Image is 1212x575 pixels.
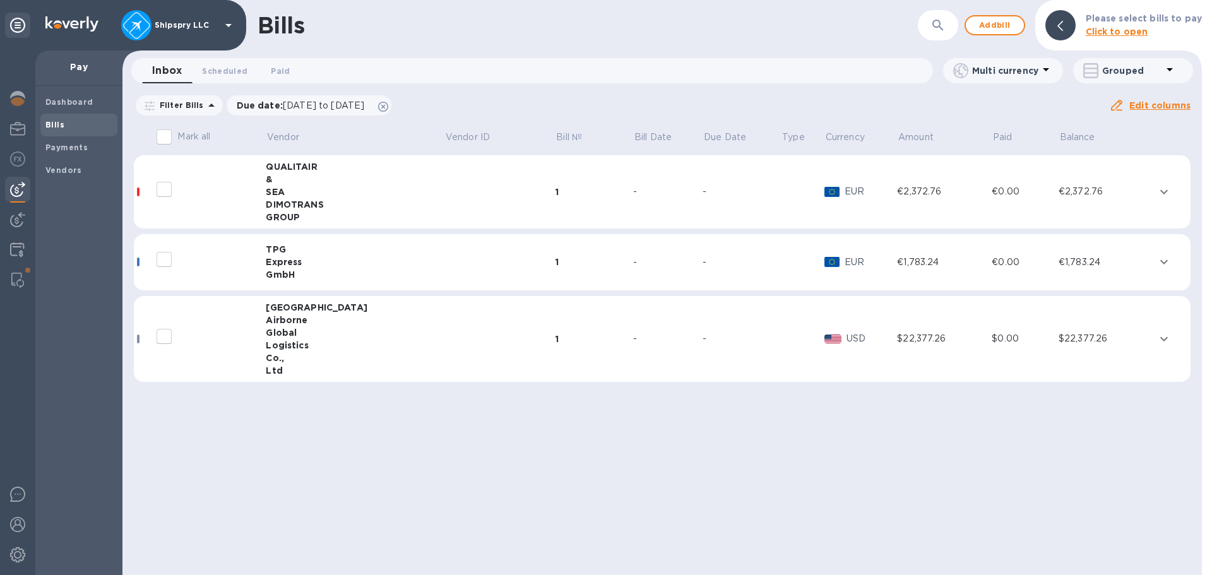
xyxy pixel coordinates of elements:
b: Vendors [45,165,82,175]
u: Edit columns [1129,100,1191,110]
span: Amount [898,131,950,144]
b: Click to open [1086,27,1148,37]
div: Logistics [266,339,444,352]
p: Grouped [1102,64,1162,77]
button: Addbill [965,15,1025,35]
p: Amount [898,131,934,144]
p: Pay [45,61,112,73]
b: Bills [45,120,64,129]
b: Dashboard [45,97,93,107]
div: - [703,256,781,269]
span: Scheduled [202,64,247,78]
span: Vendor [267,131,316,144]
div: - [633,185,703,198]
span: Inbox [152,62,182,80]
div: 1 [555,256,634,268]
div: 1 [555,186,634,198]
span: Bill № [556,131,598,144]
p: Due date : [237,99,371,112]
p: Bill Date [634,131,672,144]
button: expand row [1155,329,1173,348]
p: Vendor ID [446,131,490,144]
div: Due date:[DATE] to [DATE] [227,95,392,116]
div: $22,377.26 [1059,332,1153,345]
p: Bill № [556,131,582,144]
div: €2,372.76 [897,185,992,198]
div: GROUP [266,211,444,223]
div: TPG [266,243,444,256]
div: - [703,185,781,198]
img: USD [824,335,841,343]
p: USD [847,332,898,345]
p: Type [782,131,805,144]
p: Multi currency [972,64,1038,77]
div: €1,783.24 [897,256,992,269]
div: Global [266,326,444,339]
img: My Profile [10,121,25,136]
p: Currency [826,131,865,144]
div: QUALITAIR [266,160,444,173]
div: DIMOTRANS [266,198,444,211]
p: EUR [845,185,897,198]
button: expand row [1155,252,1173,271]
div: €0.00 [992,256,1059,269]
div: GmbH [266,268,444,281]
span: [DATE] to [DATE] [283,100,364,110]
span: Paid [271,64,290,78]
div: - [633,332,703,345]
div: SEA [266,186,444,198]
p: Balance [1060,131,1095,144]
p: Mark all [177,130,210,143]
p: Due Date [704,131,746,144]
p: Filter Bills [155,100,204,110]
div: [GEOGRAPHIC_DATA] [266,301,444,314]
img: Foreign exchange [10,151,25,167]
div: €0.00 [992,185,1059,198]
span: Balance [1060,131,1112,144]
h1: Bills [258,12,304,39]
b: Please select bills to pay [1086,13,1202,23]
img: Credit hub [10,242,25,258]
div: €1,783.24 [1059,256,1153,269]
div: Unpin categories [5,13,30,38]
div: 1 [555,333,634,345]
span: Vendor ID [446,131,506,144]
div: - [703,332,781,345]
p: Paid [993,131,1013,144]
div: Ltd [266,364,444,377]
button: expand row [1155,182,1173,201]
div: - [633,256,703,269]
div: & [266,173,444,186]
b: Payments [45,143,88,152]
div: $22,377.26 [897,332,992,345]
p: EUR [845,256,897,269]
div: Express [266,256,444,268]
img: Logo [45,16,98,32]
div: $0.00 [992,332,1059,345]
p: Vendor [267,131,299,144]
p: Shipspry LLC [155,21,218,30]
div: Airborne [266,314,444,326]
span: Paid [993,131,1029,144]
div: Co., [266,352,444,364]
div: €2,372.76 [1059,185,1153,198]
span: Add bill [976,18,1014,33]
